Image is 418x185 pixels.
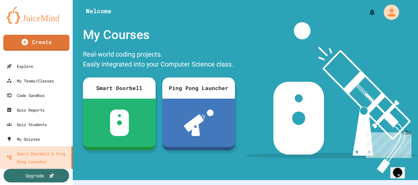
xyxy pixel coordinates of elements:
div: Quiz Reports [7,106,45,114]
div: Smart Doorbell & Ping Pong Launcher [7,150,69,165]
img: ppl-with-ball.png [184,110,213,136]
div: My Notifications [356,7,378,18]
div: Explore [7,62,33,70]
a: Create [3,35,69,51]
div: Ping Pong Launcher [162,77,235,99]
iframe: chat widget [363,130,411,158]
div: My Courses [80,22,238,48]
div: Upgrade [25,172,44,179]
div: Code Sandbox [7,91,45,99]
img: logo-orange.svg [7,7,66,24]
div: Smart Doorbell [83,77,156,99]
div: Chat with us now!Close [3,3,46,42]
div: My Account [375,2,401,22]
div: Real-world coding projects. Easily integrated into your Computer Science class. [80,48,238,72]
div: Quiz Students [7,120,47,128]
div: My Quizzes [7,135,40,143]
img: sdb-white.svg [110,110,129,136]
div: My Teams/Classes [7,77,54,85]
iframe: chat widget [390,159,411,178]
